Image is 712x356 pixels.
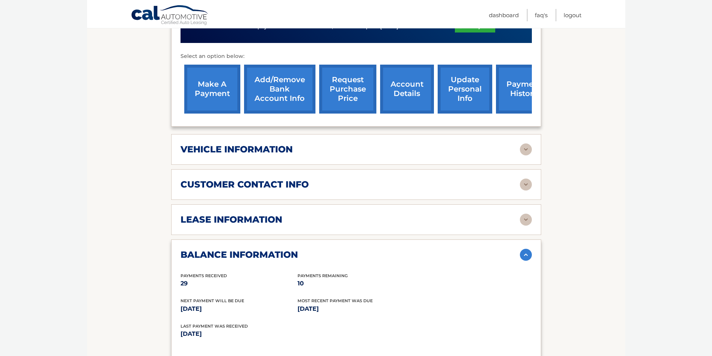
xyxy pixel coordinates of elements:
[564,9,582,21] a: Logout
[244,65,315,114] a: Add/Remove bank account info
[535,9,548,21] a: FAQ's
[298,304,414,314] p: [DATE]
[438,65,492,114] a: update personal info
[520,179,532,191] img: accordion-rest.svg
[181,324,248,329] span: Last Payment was received
[181,329,356,339] p: [DATE]
[489,9,519,21] a: Dashboard
[131,5,209,27] a: Cal Automotive
[319,65,376,114] a: request purchase price
[520,249,532,261] img: accordion-active.svg
[181,298,244,303] span: Next Payment will be due
[496,65,552,114] a: payment history
[181,249,298,260] h2: balance information
[181,304,298,314] p: [DATE]
[298,298,373,303] span: Most Recent Payment Was Due
[181,52,532,61] p: Select an option below:
[298,273,348,278] span: Payments Remaining
[181,278,298,289] p: 29
[298,278,414,289] p: 10
[181,144,293,155] h2: vehicle information
[181,273,227,278] span: Payments Received
[181,179,309,190] h2: customer contact info
[520,143,532,155] img: accordion-rest.svg
[520,214,532,226] img: accordion-rest.svg
[181,214,282,225] h2: lease information
[184,65,240,114] a: make a payment
[380,65,434,114] a: account details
